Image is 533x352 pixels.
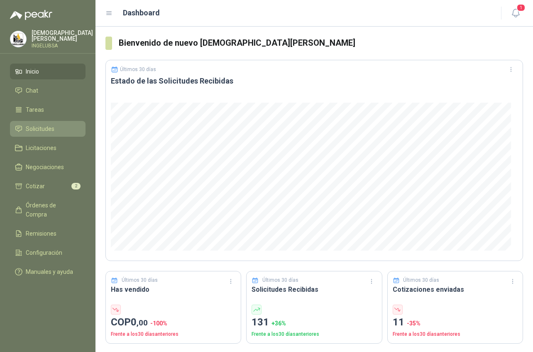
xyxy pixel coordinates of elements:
h3: Estado de las Solicitudes Recibidas [111,76,518,86]
span: Solicitudes [26,124,54,133]
p: COP [111,315,236,330]
span: + 36 % [271,320,286,327]
span: Configuración [26,248,62,257]
span: Inicio [26,67,39,76]
a: Cotizar2 [10,178,86,194]
span: Cotizar [26,182,45,191]
p: Frente a los 30 días anteriores [393,330,518,338]
span: -35 % [407,320,421,327]
span: 2 [71,183,81,190]
h1: Dashboard [123,7,160,19]
h3: Solicitudes Recibidas [252,284,377,295]
a: Tareas [10,102,86,118]
a: Configuración [10,245,86,261]
h3: Has vendido [111,284,236,295]
button: 1 [508,6,523,21]
p: Frente a los 30 días anteriores [252,330,377,338]
p: 11 [393,315,518,330]
span: Licitaciones [26,143,56,153]
a: Manuales y ayuda [10,264,86,280]
img: Company Logo [10,31,26,47]
p: Últimos 30 días [120,66,156,72]
span: 1 [516,4,526,12]
a: Chat [10,83,86,98]
span: Chat [26,86,38,95]
a: Inicio [10,64,86,79]
span: Órdenes de Compra [26,201,78,219]
span: Remisiones [26,229,56,238]
img: Logo peakr [10,10,52,20]
a: Remisiones [10,226,86,241]
h3: Bienvenido de nuevo [DEMOGRAPHIC_DATA][PERSON_NAME] [119,37,523,49]
span: -100 % [150,320,167,327]
p: Frente a los 30 días anteriores [111,330,236,338]
p: INGELUBSA [32,43,93,48]
span: Tareas [26,105,44,114]
p: [DEMOGRAPHIC_DATA] [PERSON_NAME] [32,30,93,42]
p: Últimos 30 días [122,276,158,284]
span: 0 [131,316,148,328]
a: Órdenes de Compra [10,197,86,222]
a: Negociaciones [10,159,86,175]
p: 131 [252,315,377,330]
span: Negociaciones [26,162,64,172]
h3: Cotizaciones enviadas [393,284,518,295]
p: Últimos 30 días [262,276,298,284]
a: Licitaciones [10,140,86,156]
span: Manuales y ayuda [26,267,73,276]
a: Solicitudes [10,121,86,137]
p: Últimos 30 días [403,276,439,284]
span: ,00 [137,318,148,327]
